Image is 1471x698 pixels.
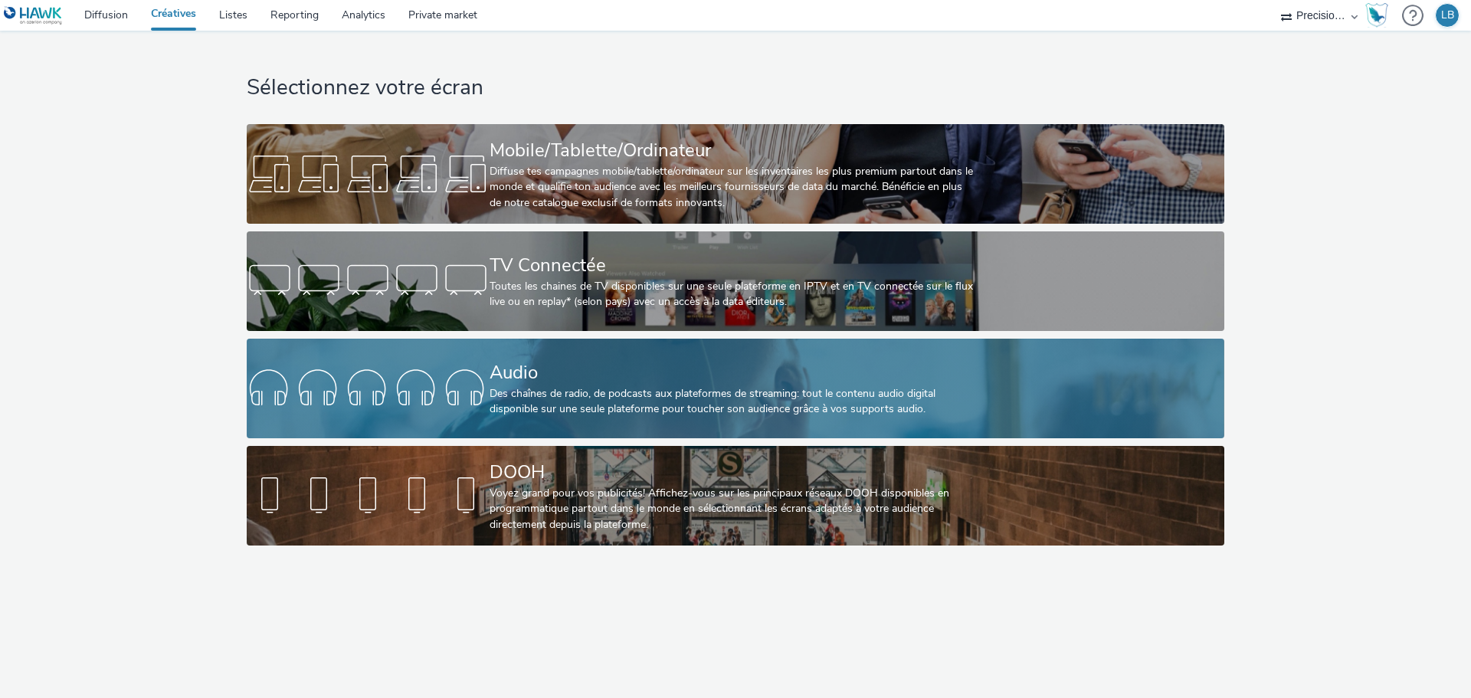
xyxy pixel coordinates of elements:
[490,359,975,386] div: Audio
[1365,3,1388,28] img: Hawk Academy
[1365,3,1394,28] a: Hawk Academy
[247,74,1224,103] h1: Sélectionnez votre écran
[490,279,975,310] div: Toutes les chaines de TV disponibles sur une seule plateforme en IPTV et en TV connectée sur le f...
[490,164,975,211] div: Diffuse tes campagnes mobile/tablette/ordinateur sur les inventaires les plus premium partout dan...
[1441,4,1454,27] div: LB
[490,386,975,418] div: Des chaînes de radio, de podcasts aux plateformes de streaming: tout le contenu audio digital dis...
[247,339,1224,438] a: AudioDes chaînes de radio, de podcasts aux plateformes de streaming: tout le contenu audio digita...
[490,486,975,533] div: Voyez grand pour vos publicités! Affichez-vous sur les principaux réseaux DOOH disponibles en pro...
[490,252,975,279] div: TV Connectée
[490,459,975,486] div: DOOH
[490,137,975,164] div: Mobile/Tablette/Ordinateur
[247,446,1224,546] a: DOOHVoyez grand pour vos publicités! Affichez-vous sur les principaux réseaux DOOH disponibles en...
[247,231,1224,331] a: TV ConnectéeToutes les chaines de TV disponibles sur une seule plateforme en IPTV et en TV connec...
[247,124,1224,224] a: Mobile/Tablette/OrdinateurDiffuse tes campagnes mobile/tablette/ordinateur sur les inventaires le...
[4,6,63,25] img: undefined Logo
